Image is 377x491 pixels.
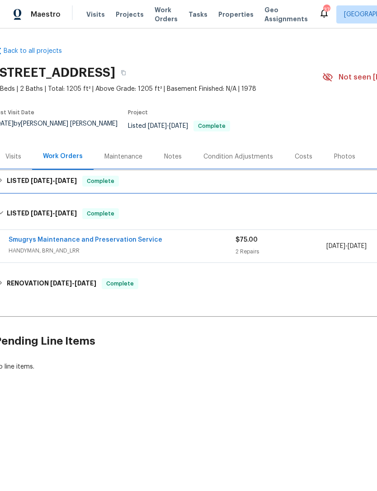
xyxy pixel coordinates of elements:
[7,208,77,219] h6: LISTED
[218,10,254,19] span: Properties
[236,247,326,256] div: 2 Repairs
[31,210,77,216] span: -
[203,152,273,161] div: Condition Adjustments
[75,280,96,286] span: [DATE]
[31,10,61,19] span: Maestro
[334,152,355,161] div: Photos
[55,210,77,216] span: [DATE]
[236,237,258,243] span: $75.00
[148,123,167,129] span: [DATE]
[116,10,144,19] span: Projects
[326,243,345,249] span: [DATE]
[31,178,77,184] span: -
[86,10,105,19] span: Visits
[295,152,312,161] div: Costs
[164,152,182,161] div: Notes
[31,210,52,216] span: [DATE]
[169,123,188,129] span: [DATE]
[7,278,96,289] h6: RENOVATION
[155,5,178,23] span: Work Orders
[5,152,21,161] div: Visits
[115,65,132,81] button: Copy Address
[9,237,162,243] a: Smugrys Maintenance and Preservation Service
[103,279,137,288] span: Complete
[128,110,148,115] span: Project
[194,123,229,129] span: Complete
[55,178,77,184] span: [DATE]
[83,209,118,218] span: Complete
[104,152,142,161] div: Maintenance
[7,176,77,187] h6: LISTED
[43,152,83,161] div: Work Orders
[9,246,236,255] span: HANDYMAN, BRN_AND_LRR
[264,5,308,23] span: Geo Assignments
[326,242,367,251] span: -
[83,177,118,186] span: Complete
[348,243,367,249] span: [DATE]
[323,5,330,14] div: 37
[50,280,96,286] span: -
[188,11,207,18] span: Tasks
[148,123,188,129] span: -
[128,123,230,129] span: Listed
[31,178,52,184] span: [DATE]
[50,280,72,286] span: [DATE]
